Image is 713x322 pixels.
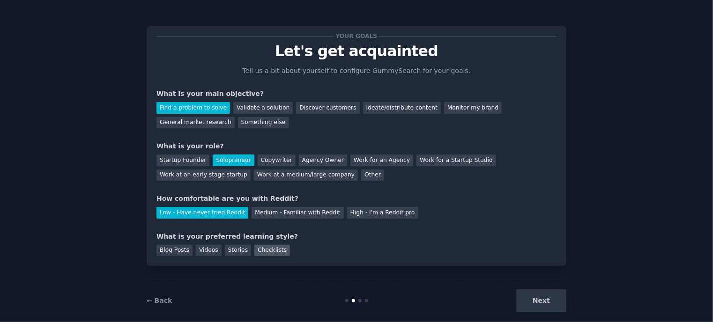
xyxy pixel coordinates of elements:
div: Solopreneur [213,154,254,166]
p: Tell us a bit about yourself to configure GummySearch for your goals. [238,66,475,76]
div: Startup Founder [156,154,209,166]
div: Videos [196,245,222,256]
div: Other [361,169,384,181]
a: ← Back [147,297,172,304]
div: Checklists [254,245,290,256]
div: Work at a medium/large company [254,169,358,181]
div: Blog Posts [156,245,193,256]
div: Monitor my brand [444,102,502,114]
div: How comfortable are you with Reddit? [156,194,557,204]
div: Copywriter [258,154,296,166]
div: What is your preferred learning style? [156,232,557,241]
div: Work for an Agency [350,154,413,166]
div: Find a problem to solve [156,102,230,114]
div: Ideate/distribute content [363,102,441,114]
div: Agency Owner [299,154,347,166]
div: What is your role? [156,141,557,151]
div: What is your main objective? [156,89,557,99]
p: Let's get acquainted [156,43,557,59]
div: Low - Have never tried Reddit [156,207,248,219]
div: General market research [156,117,235,129]
span: Your goals [334,31,379,41]
div: Stories [225,245,251,256]
div: Something else [238,117,289,129]
div: Work for a Startup Studio [416,154,496,166]
div: High - I'm a Reddit pro [347,207,418,219]
div: Validate a solution [233,102,293,114]
div: Work at an early stage startup [156,169,251,181]
div: Medium - Familiar with Reddit [252,207,343,219]
div: Discover customers [296,102,359,114]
